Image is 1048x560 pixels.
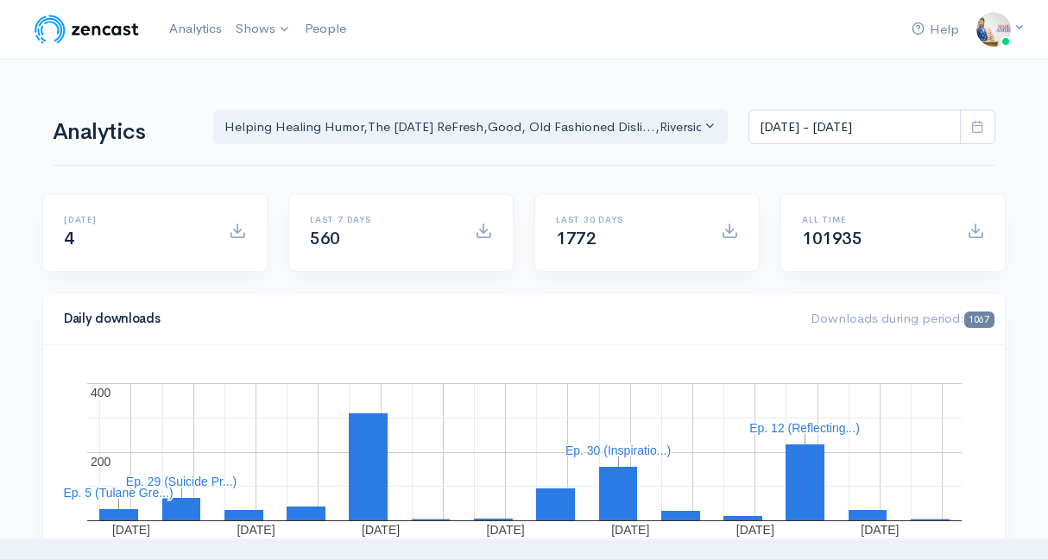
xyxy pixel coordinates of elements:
img: ... [976,12,1011,47]
a: Analytics [162,10,229,47]
text: [DATE] [736,523,774,537]
button: Helping Healing Humor, The Friday ReFresh, Good, Old Fashioned Disli..., Riverside Knight Lights [213,110,728,145]
h6: Last 7 days [310,215,454,224]
text: [DATE] [861,523,899,537]
svg: A chart. [64,366,984,538]
text: [DATE] [362,523,400,537]
h4: Daily downloads [64,311,790,326]
span: 4 [64,228,74,249]
span: 560 [310,228,340,249]
text: Ep. 5 (Tulane Gre...) [63,486,173,500]
a: Help [905,11,966,48]
text: [DATE] [611,523,649,537]
span: 101935 [802,228,862,249]
span: 1067 [964,311,994,328]
text: Ep. 12 (Reflecting...) [749,421,860,435]
text: [DATE] [112,523,150,537]
text: 200 [91,455,111,469]
h6: Last 30 days [556,215,700,224]
div: Helping Healing Humor , The [DATE] ReFresh , Good, Old Fashioned Disli... , Riverside Knight Lights [224,117,701,137]
h1: Analytics [53,120,193,145]
a: Shows [229,10,298,48]
text: Ep. 30 (Inspiratio...) [565,444,671,457]
text: Ep. 29 (Suicide Pr...) [126,475,237,488]
h6: All time [802,215,946,224]
img: ZenCast Logo [32,12,142,47]
text: [DATE] [237,523,275,537]
span: 1772 [556,228,596,249]
a: People [298,10,353,47]
input: analytics date range selector [748,110,961,145]
text: [DATE] [487,523,525,537]
h6: [DATE] [64,215,208,224]
span: Downloads during period: [811,310,994,326]
text: 400 [91,386,111,400]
